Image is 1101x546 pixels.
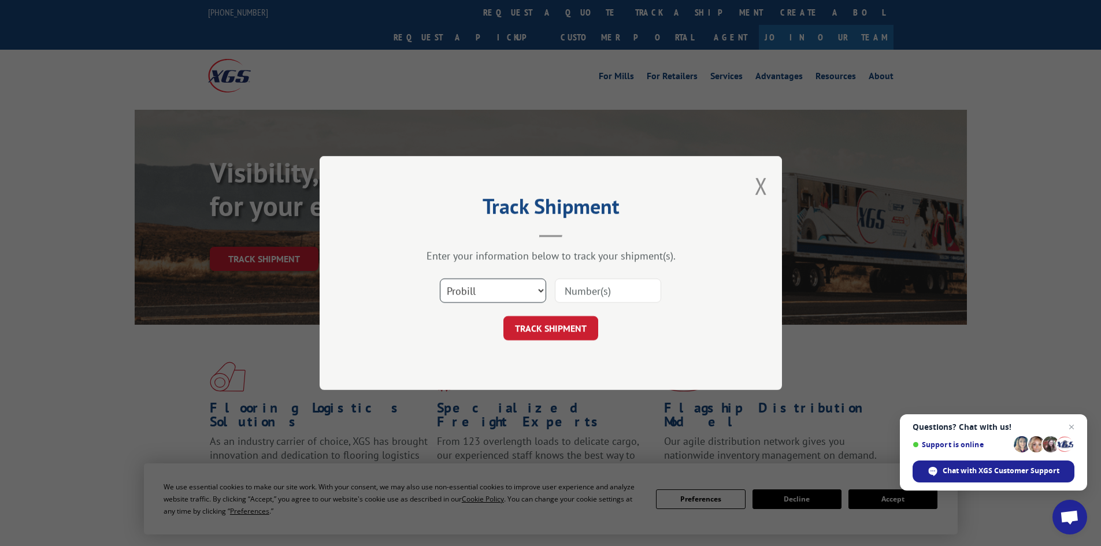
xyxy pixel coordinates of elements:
[755,170,768,201] button: Close modal
[913,422,1074,432] span: Questions? Chat with us!
[1065,420,1078,434] span: Close chat
[913,440,1010,449] span: Support is online
[1052,500,1087,534] div: Open chat
[555,278,661,303] input: Number(s)
[503,316,598,340] button: TRACK SHIPMENT
[377,249,724,262] div: Enter your information below to track your shipment(s).
[377,198,724,220] h2: Track Shipment
[913,460,1074,482] div: Chat with XGS Customer Support
[943,466,1059,476] span: Chat with XGS Customer Support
